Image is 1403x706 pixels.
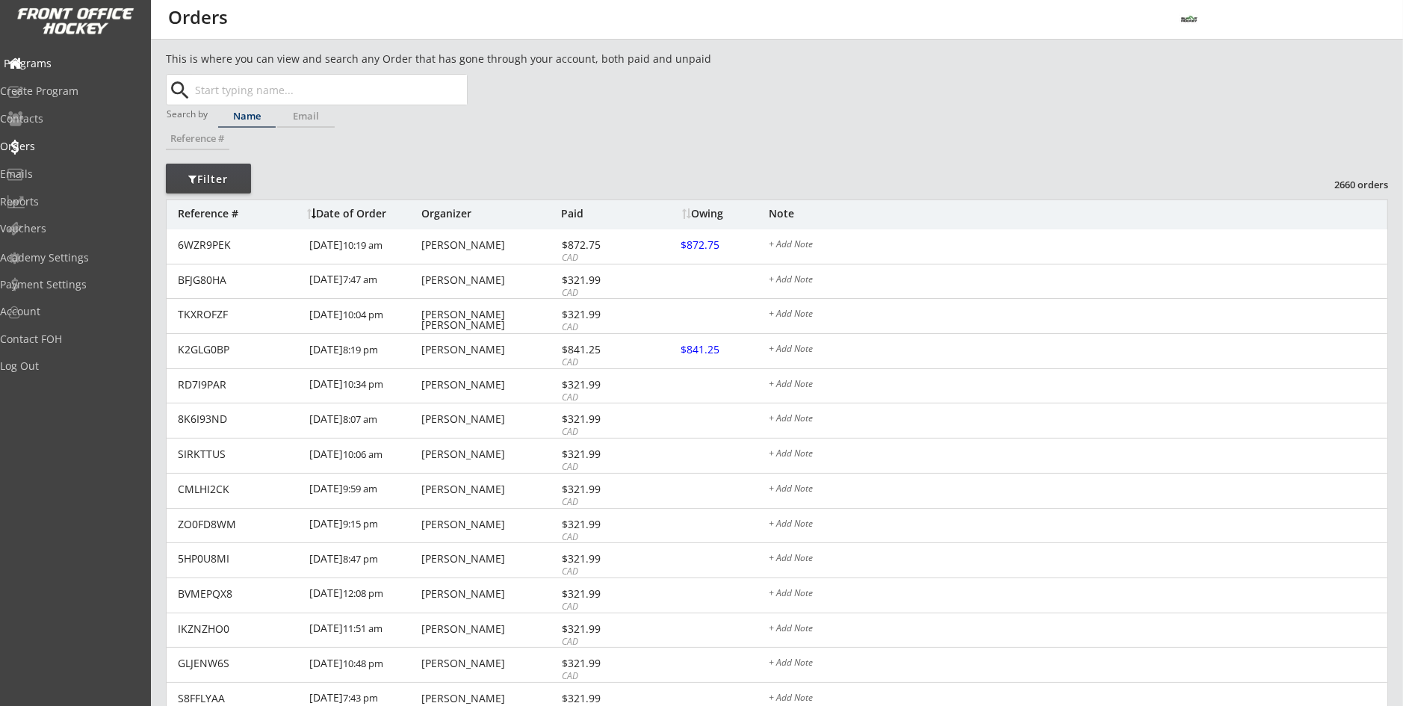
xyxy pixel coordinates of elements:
div: CAD [562,601,642,613]
div: CAD [562,287,642,300]
div: [DATE] [309,369,418,403]
div: SIRKTTUS [178,449,300,459]
div: + Add Note [769,449,1387,461]
div: [DATE] [309,334,418,368]
div: $321.99 [562,275,642,285]
div: $321.99 [562,519,642,530]
div: [PERSON_NAME] [PERSON_NAME] [421,309,557,330]
div: CAD [562,566,642,578]
div: + Add Note [769,554,1387,566]
div: + Add Note [769,240,1387,252]
div: [DATE] [309,648,418,681]
div: + Add Note [769,624,1387,636]
div: + Add Note [769,519,1387,531]
div: 5HP0U8MI [178,554,300,564]
div: CAD [562,496,642,509]
div: 6WZR9PEK [178,240,300,250]
div: ZO0FD8WM [178,519,300,530]
div: CAD [562,252,642,264]
div: [PERSON_NAME] [421,380,557,390]
div: [PERSON_NAME] [421,449,557,459]
div: Name [218,111,276,121]
div: CAD [562,391,642,404]
div: This is where you can view and search any Order that has gone through your account, both paid and... [166,52,796,66]
div: CAD [562,636,642,648]
font: 10:04 pm [343,308,383,321]
div: RD7I9PAR [178,380,300,390]
div: [DATE] [309,264,418,298]
div: CAD [562,531,642,544]
font: 7:47 am [343,273,377,286]
div: CAD [562,461,642,474]
button: search [168,78,193,102]
div: [DATE] [309,439,418,472]
div: + Add Note [769,309,1387,321]
div: $841.25 [562,344,642,355]
font: 8:19 pm [343,343,378,356]
div: Search by [167,109,209,119]
div: S8FFLYAA [178,693,300,704]
div: Programs [4,58,138,69]
div: CAD [562,321,642,334]
font: 10:19 am [343,238,383,252]
div: [DATE] [309,613,418,647]
div: [PERSON_NAME] [421,414,557,424]
div: [PERSON_NAME] [421,275,557,285]
font: 9:59 am [343,482,377,495]
font: 12:08 pm [343,586,383,600]
div: [DATE] [309,229,418,263]
div: TKXROFZF [178,309,300,320]
div: Reference # [166,134,229,143]
div: $321.99 [562,589,642,599]
div: Email [277,111,335,121]
div: + Add Note [769,344,1387,356]
div: IKZNZHO0 [178,624,300,634]
div: + Add Note [769,589,1387,601]
div: Paid [561,208,642,219]
div: [DATE] [309,578,418,612]
div: $321.99 [562,624,642,634]
font: 10:34 pm [343,377,383,391]
div: $872.75 [562,240,642,250]
font: 11:51 am [343,622,383,635]
div: Filter [166,172,251,187]
div: [PERSON_NAME] [421,554,557,564]
div: $321.99 [562,693,642,704]
div: CAD [562,356,642,369]
div: Date of Order [307,208,418,219]
div: [PERSON_NAME] [421,693,557,704]
div: CAD [562,426,642,439]
div: [PERSON_NAME] [421,624,557,634]
div: Reference # [178,208,300,219]
div: BFJG80HA [178,275,300,285]
div: [PERSON_NAME] [421,589,557,599]
div: Note [769,208,1387,219]
div: GLJENW6S [178,658,300,669]
div: [DATE] [309,474,418,507]
font: 8:07 am [343,412,377,426]
div: [DATE] [309,403,418,437]
div: [PERSON_NAME] [421,344,557,355]
div: $321.99 [562,309,642,320]
div: $321.99 [562,484,642,495]
font: 7:43 pm [343,691,378,705]
div: + Add Note [769,484,1387,496]
div: + Add Note [769,693,1387,705]
div: $321.99 [562,414,642,424]
div: [PERSON_NAME] [421,519,557,530]
font: 10:06 am [343,448,383,461]
div: $321.99 [562,658,642,669]
font: 9:15 pm [343,517,378,530]
div: Organizer [421,208,557,219]
div: + Add Note [769,658,1387,670]
font: 10:48 pm [343,657,383,670]
div: [DATE] [309,509,418,542]
div: 8K6I93ND [178,414,300,424]
div: $321.99 [562,380,642,390]
div: K2GLG0BP [178,344,300,355]
div: [PERSON_NAME] [421,484,557,495]
div: [PERSON_NAME] [421,658,557,669]
input: Start typing name... [192,75,467,105]
div: + Add Note [769,414,1387,426]
div: [DATE] [309,543,418,577]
